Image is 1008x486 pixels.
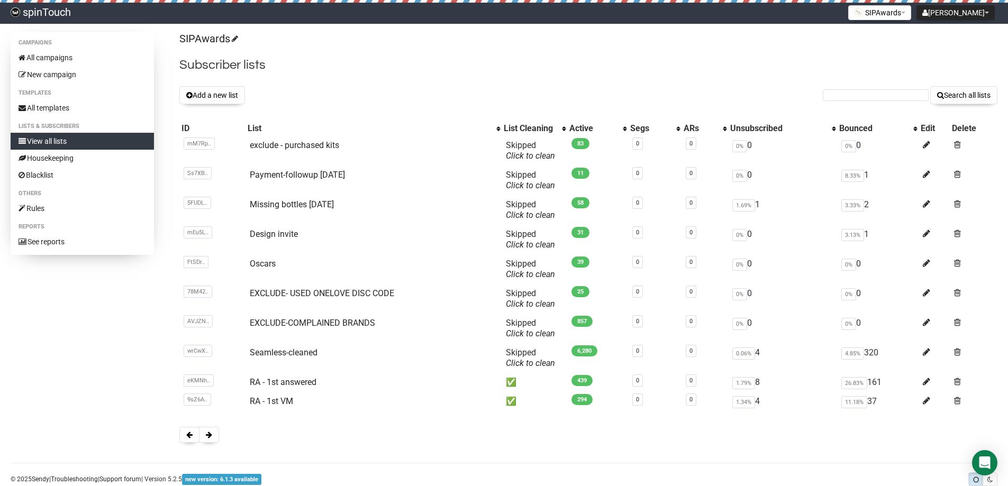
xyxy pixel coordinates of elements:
span: eKMNh.. [184,374,214,387]
li: Templates [11,87,154,99]
td: 0 [837,314,919,343]
span: 0% [841,318,856,330]
span: Skipped [506,170,555,190]
span: 25 [571,286,589,297]
a: EXCLUDE-COMPLAINED BRANDS [250,318,375,328]
td: 1 [837,225,919,254]
span: AVJZN.. [184,315,213,327]
a: Click to clean [506,299,555,309]
span: 26.83% [841,377,867,389]
a: Click to clean [506,151,555,161]
span: 1.69% [732,199,755,212]
td: 0 [728,225,837,254]
span: 31 [571,227,589,238]
a: Blacklist [11,167,154,184]
span: mEu5L.. [184,226,212,239]
a: Click to clean [506,180,555,190]
td: 0 [728,136,837,166]
td: 0 [728,314,837,343]
a: 0 [636,347,639,354]
li: Others [11,187,154,200]
span: Skipped [506,347,555,368]
td: 0 [837,284,919,314]
td: 4 [728,343,837,373]
div: Active [569,123,617,134]
span: 1.34% [732,396,755,408]
span: 83 [571,138,589,149]
div: Segs [630,123,670,134]
td: 4 [728,392,837,411]
span: 11.18% [841,396,867,408]
img: 1.png [854,8,862,16]
span: 1.79% [732,377,755,389]
a: 0 [636,229,639,236]
a: 0 [636,140,639,147]
th: List Cleaning: No sort applied, activate to apply an ascending sort [502,121,567,136]
a: Click to clean [506,210,555,220]
a: Support forum [99,475,141,483]
td: 2 [837,195,919,225]
a: New campaign [11,66,154,83]
td: 0 [728,254,837,284]
span: 11 [571,168,589,179]
button: SIPAwards [848,5,911,20]
button: Add a new list [179,86,245,104]
td: 161 [837,373,919,392]
button: [PERSON_NAME] [916,5,995,20]
span: 0% [732,318,747,330]
td: 8 [728,373,837,392]
span: 58 [571,197,589,208]
a: Sendy [32,475,49,483]
a: EXCLUDE- USED ONELOVE DISC CODE [250,288,394,298]
a: Missing bottles [DATE] [250,199,334,209]
a: 0 [636,377,639,384]
span: Skipped [506,259,555,279]
a: 0 [689,288,693,295]
a: exclude - purchased kits [250,140,339,150]
button: Search all lists [930,86,997,104]
span: wrCwX.. [184,345,212,357]
a: 0 [689,347,693,354]
span: Skipped [506,288,555,309]
span: 0% [732,229,747,241]
th: Edit: No sort applied, sorting is disabled [919,121,950,136]
span: 0% [841,288,856,300]
span: Ss7XB.. [184,167,212,179]
a: SIPAwards [179,32,237,45]
a: Payment-followup [DATE] [250,170,345,180]
th: Segs: No sort applied, activate to apply an ascending sort [628,121,681,136]
a: 0 [689,229,693,236]
div: List Cleaning [504,123,557,134]
a: 0 [689,318,693,325]
span: 0.06% [732,347,755,360]
span: 0% [732,288,747,300]
span: 439 [571,375,593,386]
span: 5FUDL.. [184,197,211,209]
a: Seamless-cleaned [250,347,317,357]
a: Housekeeping [11,150,154,167]
span: 0% [841,140,856,152]
td: 0 [837,254,919,284]
span: 3.13% [841,229,864,241]
td: 1 [837,166,919,195]
span: 39 [571,256,589,268]
a: 0 [636,318,639,325]
span: mM7Rp.. [184,137,215,150]
span: Skipped [506,140,555,161]
a: 0 [689,259,693,265]
th: Active: No sort applied, activate to apply an ascending sort [567,121,628,136]
a: All campaigns [11,49,154,66]
td: 0 [728,166,837,195]
span: 4.85% [841,347,864,360]
a: RA - 1st VM [250,396,293,406]
span: 8.33% [841,170,864,182]
th: ARs: No sort applied, activate to apply an ascending sort [682,121,729,136]
span: 857 [571,316,593,327]
li: Reports [11,221,154,233]
th: List: No sort applied, activate to apply an ascending sort [246,121,502,136]
a: Troubleshooting [51,475,98,483]
span: Skipped [506,318,555,338]
a: 0 [689,377,693,384]
span: Skipped [506,199,555,220]
a: Click to clean [506,358,555,368]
